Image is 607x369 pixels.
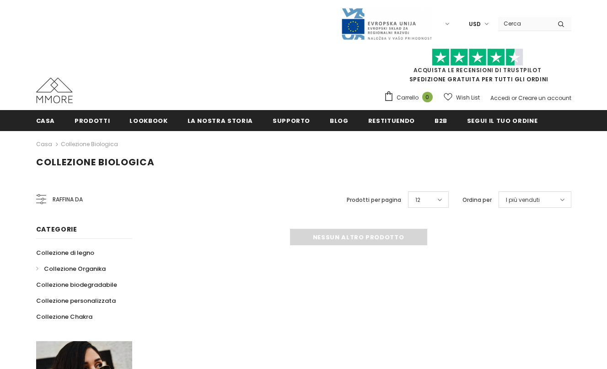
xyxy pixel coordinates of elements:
a: Carrello 0 [384,91,437,105]
img: Javni Razpis [341,7,432,41]
span: Wish List [456,93,480,102]
span: Collezione biologica [36,156,155,169]
span: Restituendo [368,116,415,125]
input: Search Site [498,17,551,30]
a: B2B [435,110,447,131]
span: Collezione Organika [44,264,106,273]
span: supporto [273,116,310,125]
span: La nostra storia [188,116,253,125]
a: Javni Razpis [341,20,432,27]
label: Ordina per [462,195,492,205]
a: Accedi [490,94,510,102]
a: Blog [330,110,349,131]
span: SPEDIZIONE GRATUITA PER TUTTI GLI ORDINI [384,53,571,83]
a: Collezione di legno [36,245,94,261]
span: Segui il tuo ordine [467,116,537,125]
img: Casi MMORE [36,78,73,103]
a: Restituendo [368,110,415,131]
a: Segui il tuo ordine [467,110,537,131]
span: Casa [36,116,55,125]
a: Lookbook [129,110,167,131]
span: Collezione Chakra [36,312,92,321]
span: Collezione di legno [36,248,94,257]
span: 0 [422,92,433,102]
a: Collezione biodegradabile [36,277,117,293]
span: USD [469,20,481,29]
span: Carrello [397,93,419,102]
a: Wish List [444,90,480,105]
span: I più venduti [506,195,540,205]
span: Collezione biodegradabile [36,280,117,289]
span: Collezione personalizzata [36,296,116,305]
span: or [511,94,517,102]
a: Prodotti [75,110,110,131]
a: Creare un account [518,94,571,102]
span: Lookbook [129,116,167,125]
a: supporto [273,110,310,131]
span: Prodotti [75,116,110,125]
span: Categorie [36,225,77,234]
span: 12 [415,195,420,205]
span: B2B [435,116,447,125]
span: Raffina da [53,195,83,205]
label: Prodotti per pagina [347,195,401,205]
a: Collezione Organika [36,261,106,277]
a: Casa [36,139,52,150]
a: Collezione Chakra [36,309,92,325]
a: Acquista le recensioni di TrustPilot [414,66,542,74]
span: Blog [330,116,349,125]
a: Collezione personalizzata [36,293,116,309]
a: Collezione biologica [61,140,118,148]
a: La nostra storia [188,110,253,131]
img: Fidati di Pilot Stars [432,48,523,66]
a: Casa [36,110,55,131]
